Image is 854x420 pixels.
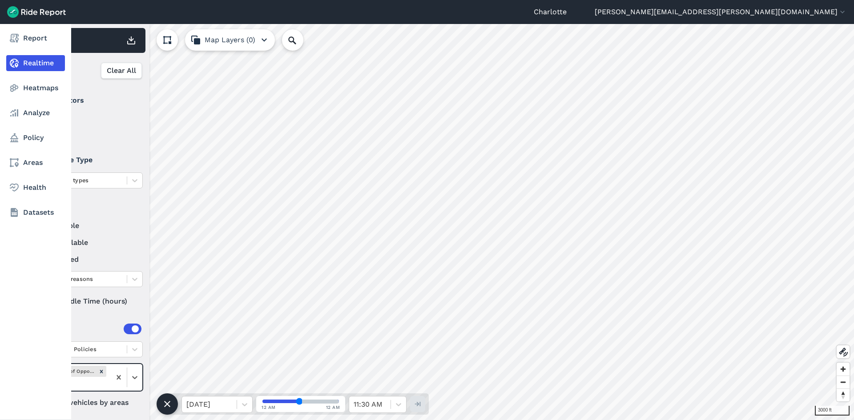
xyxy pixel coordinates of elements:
button: Clear All [101,63,142,79]
canvas: Map [28,24,854,420]
a: Policy [6,130,65,146]
label: Lime [36,130,143,140]
button: Map Layers (0) [185,29,275,51]
label: reserved [36,254,143,265]
summary: Areas [36,316,141,341]
a: Health [6,180,65,196]
div: Idle Time (hours) [36,293,143,309]
summary: Operators [36,88,141,113]
a: Heatmaps [6,80,65,96]
div: Areas [48,324,141,334]
div: 3000 ft [815,406,850,416]
span: 12 AM [326,404,340,411]
img: Ride Report [7,6,66,18]
summary: Status [36,196,141,220]
label: Bird [36,113,143,124]
button: [PERSON_NAME][EMAIL_ADDRESS][PERSON_NAME][DOMAIN_NAME] [595,7,847,17]
a: Datasets [6,204,65,220]
button: Reset bearing to north [837,388,850,401]
span: 12 AM [262,404,276,411]
button: Zoom out [837,376,850,388]
span: Clear All [107,65,136,76]
summary: Vehicle Type [36,148,141,172]
label: unavailable [36,237,143,248]
a: Realtime [6,55,65,71]
a: Report [6,30,65,46]
label: Filter vehicles by areas [36,397,143,408]
div: Remove Corridors of Opportunity (Combined, Clipped to Core Service Area) [97,366,106,377]
label: available [36,220,143,231]
a: Areas [6,155,65,171]
input: Search Location or Vehicles [282,29,318,51]
button: Zoom in [837,363,850,376]
a: Analyze [6,105,65,121]
a: Charlotte [534,7,567,17]
div: Filter [32,57,145,84]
